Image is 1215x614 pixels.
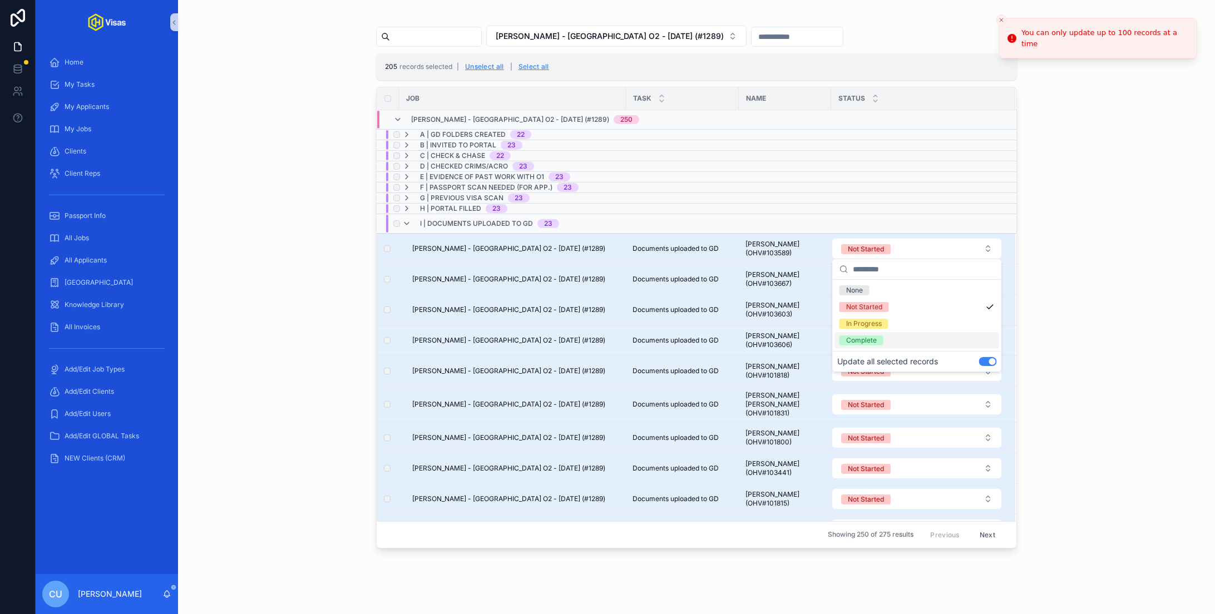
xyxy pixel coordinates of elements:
div: 23 [544,219,552,228]
span: [PERSON_NAME] - [GEOGRAPHIC_DATA] O2 - [DATE] (#1289) [412,336,605,345]
span: Job [406,94,419,103]
span: Documents uploaded to GD [633,275,719,284]
span: [PERSON_NAME] - [GEOGRAPHIC_DATA] O2 - [DATE] (#1289) [496,31,724,42]
span: [PERSON_NAME] [PERSON_NAME] (OHV#101831) [745,391,824,418]
span: Knowledge Library [65,300,124,309]
button: Unselect all [461,58,508,76]
div: Not Started [848,244,884,254]
span: [PERSON_NAME] (OHV#103667) [745,270,824,288]
div: scrollable content [36,44,178,483]
button: Next [972,526,1003,543]
a: Add/Edit GLOBAL Tasks [42,426,171,446]
span: G | Previous Visa Scan [420,194,503,202]
div: 23 [515,194,523,202]
a: NEW Clients (CRM) [42,448,171,468]
a: My Jobs [42,119,171,139]
span: F | Passport Scan needed (for App.) [420,183,552,192]
span: Documents uploaded to GD [633,367,719,375]
span: Add/Edit GLOBAL Tasks [65,432,139,440]
div: 23 [564,183,572,192]
div: 23 [519,162,527,171]
div: Not Started [848,433,884,443]
span: Passport Info [65,211,106,220]
a: My Tasks [42,75,171,95]
span: [PERSON_NAME] - [GEOGRAPHIC_DATA] O2 - [DATE] (#1289) [412,275,605,284]
a: All Invoices [42,317,171,337]
span: Documents uploaded to GD [633,305,719,314]
a: Add/Edit Job Types [42,359,171,379]
p: [PERSON_NAME] [78,588,142,600]
a: Client Reps [42,164,171,184]
a: All Jobs [42,228,171,248]
img: App logo [88,13,126,31]
a: Passport Info [42,206,171,226]
a: My Applicants [42,97,171,117]
button: Select Button [832,458,1001,478]
div: Complete [846,335,877,345]
span: Home [65,58,83,67]
span: A | GD folders created [420,130,506,139]
span: All Applicants [65,256,107,265]
span: Documents uploaded to GD [633,400,719,409]
div: Suggestions [833,280,1001,351]
span: records selected [399,62,452,71]
a: Home [42,52,171,72]
div: 250 [620,115,633,124]
span: [PERSON_NAME] - [GEOGRAPHIC_DATA] O2 - [DATE] (#1289) [412,494,605,503]
span: My Jobs [65,125,91,133]
span: Showing 250 of 275 results [828,531,913,539]
a: Add/Edit Users [42,404,171,424]
div: None [846,285,863,295]
span: E | Evidence of past work with O1 [420,172,544,181]
a: Add/Edit Clients [42,382,171,402]
button: Select Button [832,489,1001,509]
span: B | Invited to Portal [420,141,496,150]
span: Add/Edit Job Types [65,365,125,374]
div: 22 [496,151,504,160]
span: Client Reps [65,169,100,178]
span: [PERSON_NAME] - [GEOGRAPHIC_DATA] O2 - [DATE] (#1289) [412,464,605,473]
span: [PERSON_NAME] - [GEOGRAPHIC_DATA] O2 - [DATE] (#1289) [411,115,609,124]
span: Status [838,94,865,103]
span: 205 [385,62,397,71]
button: Select Button [832,239,1001,259]
span: I | Documents uploaded to GD [420,219,533,228]
button: Select Button [832,519,1001,539]
span: All Invoices [65,323,100,331]
div: 23 [507,141,516,150]
div: 23 [555,172,564,181]
a: Clients [42,141,171,161]
span: Documents uploaded to GD [633,244,719,253]
span: | [457,62,459,71]
span: [PERSON_NAME] - [GEOGRAPHIC_DATA] O2 - [DATE] (#1289) [412,305,605,314]
button: Select Button [832,394,1001,414]
span: [PERSON_NAME] (OHV#103441) [745,459,824,477]
span: [GEOGRAPHIC_DATA] [65,278,133,287]
div: In Progress [846,319,882,329]
span: Documents uploaded to GD [633,336,719,345]
span: [PERSON_NAME] - [GEOGRAPHIC_DATA] O2 - [DATE] (#1289) [412,367,605,375]
span: Documents uploaded to GD [633,494,719,503]
div: 23 [492,204,501,213]
span: D | Checked Crims/ACRO [420,162,508,171]
span: | [510,62,512,71]
a: [GEOGRAPHIC_DATA] [42,273,171,293]
div: 22 [517,130,525,139]
span: [PERSON_NAME] - [GEOGRAPHIC_DATA] O2 - [DATE] (#1289) [412,433,605,442]
span: CU [49,587,62,601]
div: Not Started [848,494,884,504]
span: NEW Clients (CRM) [65,454,125,463]
a: All Applicants [42,250,171,270]
span: Add/Edit Users [65,409,111,418]
div: You can only update up to 100 records at a time [1021,27,1188,49]
button: Select all [515,58,553,76]
span: H | Portal Filled [420,204,481,213]
span: Clients [65,147,86,156]
span: [PERSON_NAME] (OHV#103606) [745,331,824,349]
span: My Applicants [65,102,109,111]
span: [PERSON_NAME] (OHV#103589) [745,240,824,258]
span: Task [633,94,651,103]
div: Not Started [848,400,884,410]
label: Update all selected records [837,356,938,367]
span: [PERSON_NAME] (OHV#101800) [745,429,824,447]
